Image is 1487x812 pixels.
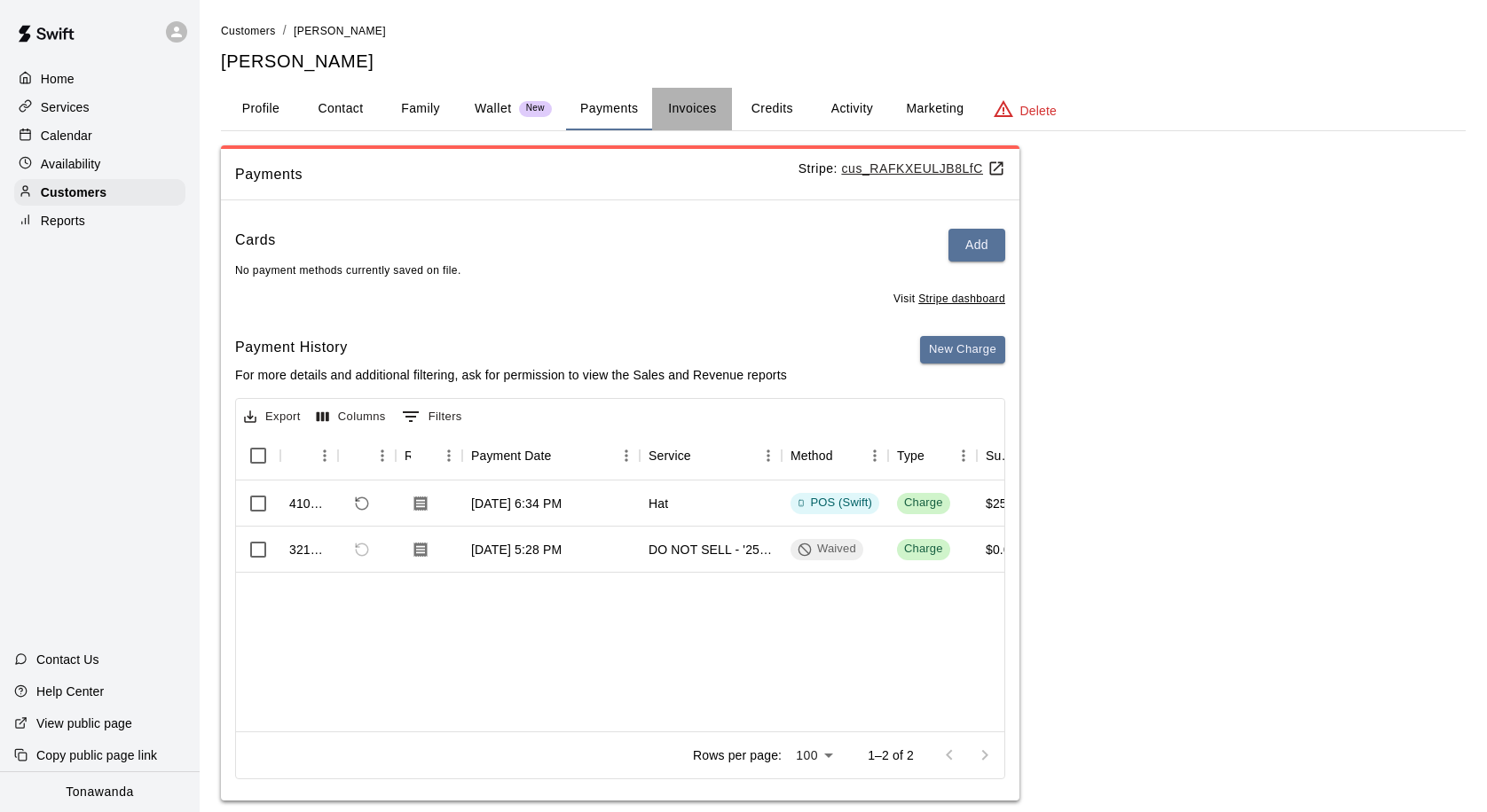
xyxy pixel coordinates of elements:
[221,23,276,37] a: Customers
[613,442,640,469] button: Menu
[41,70,75,88] p: Home
[289,495,329,512] div: 410790
[36,714,132,732] p: View public page
[41,212,85,230] p: Reports
[652,88,732,130] button: Invoices
[312,403,390,431] button: Select columns
[842,161,1005,176] a: cus_RAFKXEULJB8LfC
[221,21,1466,41] nav: breadcrumb
[789,743,839,769] div: 100
[462,431,640,480] div: Payment Date
[888,431,977,480] div: Type
[289,541,329,558] div: 321930
[782,431,888,480] div: Method
[566,88,652,130] button: Payments
[36,683,104,700] p: Help Center
[14,66,185,92] a: Home
[868,746,914,764] p: 1–2 of 2
[381,88,460,130] button: Family
[732,88,812,130] button: Credits
[640,431,782,480] div: Service
[347,443,372,468] button: Sort
[755,442,782,469] button: Menu
[369,442,396,469] button: Menu
[294,25,386,37] span: [PERSON_NAME]
[283,21,287,40] li: /
[892,88,978,130] button: Marketing
[519,103,552,114] span: New
[41,155,101,173] p: Availability
[411,443,436,468] button: Sort
[1020,102,1057,120] p: Delete
[918,293,1005,305] u: Stripe dashboard
[14,207,185,234] a: Reports
[649,495,668,512] div: Hat
[405,534,437,566] button: Download Receipt
[691,443,716,468] button: Sort
[289,443,314,468] button: Sort
[693,746,782,764] p: Rows per page:
[893,291,1005,308] span: Visit
[475,99,512,118] p: Wallet
[41,183,106,201] p: Customers
[396,431,462,480] div: Receipt
[833,443,858,468] button: Sort
[221,88,1466,130] div: basic tabs example
[812,88,892,130] button: Activity
[240,403,305,431] button: Export
[41,127,92,144] p: Calendar
[904,541,943,558] div: Charge
[924,443,949,468] button: Sort
[791,431,833,480] div: Method
[798,495,872,511] div: POS (Swift)
[14,122,185,149] a: Calendar
[649,431,691,480] div: Service
[311,442,338,469] button: Menu
[862,442,888,469] button: Menu
[986,541,1018,558] div: $0.00
[280,431,338,480] div: Id
[221,50,1466,74] h5: [PERSON_NAME]
[338,431,396,480] div: Refund
[471,541,562,558] div: Dec 6, 2024, 5:28 PM
[986,495,1025,512] div: $25.00
[36,746,157,764] p: Copy public page link
[799,160,1005,178] p: Stripe:
[436,442,462,469] button: Menu
[405,431,411,480] div: Receipt
[920,336,1005,363] button: New Charge
[986,431,1014,480] div: Subtotal
[950,442,977,469] button: Menu
[471,431,552,480] div: Payment Date
[36,651,99,668] p: Contact Us
[405,488,437,519] button: Download Receipt
[904,495,943,511] div: Charge
[221,88,301,130] button: Profile
[235,229,276,262] h6: Cards
[471,495,562,512] div: Jan 31, 2025, 6:34 PM
[552,443,577,468] button: Sort
[897,431,924,480] div: Type
[66,783,134,801] p: Tonawanda
[301,88,381,130] button: Contact
[14,179,185,206] a: Customers
[948,229,1005,262] button: Add
[221,25,276,37] span: Customers
[347,488,377,519] span: Refund payment
[14,151,185,177] a: Availability
[397,402,467,431] button: Show filters
[41,98,90,116] p: Services
[798,541,856,558] div: Waived
[347,535,377,565] span: Refund payment
[235,163,799,186] span: Payments
[235,366,787,384] p: For more details and additional filtering, ask for permission to view the Sales and Revenue reports
[649,541,773,558] div: DO NOT SELL - '25-26 Player Memberships
[14,94,185,121] a: Services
